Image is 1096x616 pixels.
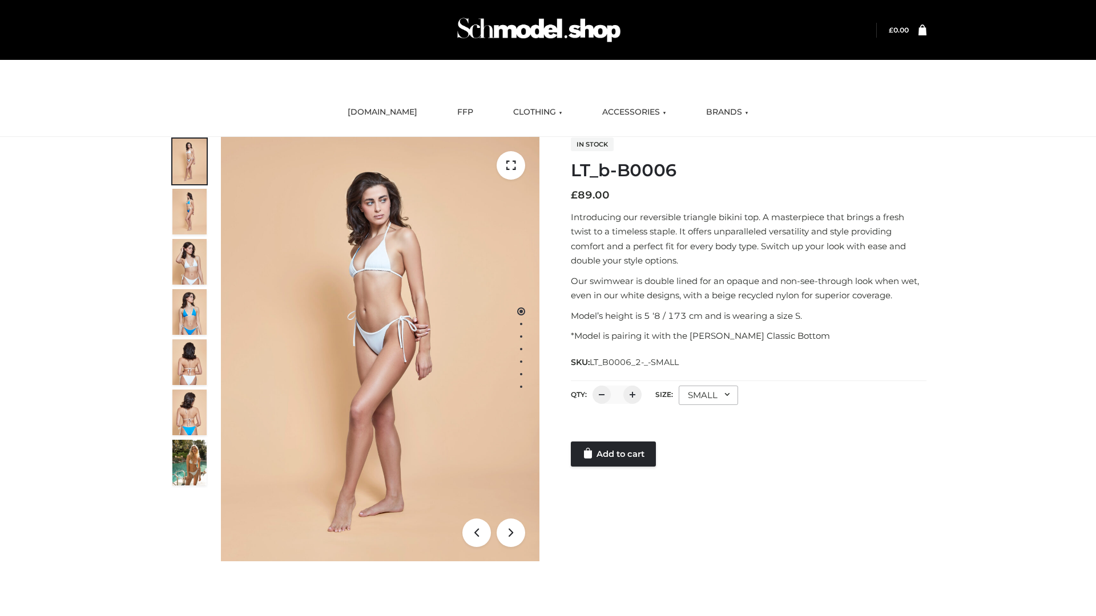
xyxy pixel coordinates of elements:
[571,137,614,151] span: In stock
[571,189,610,201] bdi: 89.00
[172,339,207,385] img: ArielClassicBikiniTop_CloudNine_AzureSky_OW114ECO_7-scaled.jpg
[172,390,207,435] img: ArielClassicBikiniTop_CloudNine_AzureSky_OW114ECO_8-scaled.jpg
[571,329,926,343] p: *Model is pairing it with the [PERSON_NAME] Classic Bottom
[571,441,656,467] a: Add to cart
[505,100,571,125] a: CLOTHING
[571,210,926,268] p: Introducing our reversible triangle bikini top. A masterpiece that brings a fresh twist to a time...
[889,26,909,34] a: £0.00
[889,26,893,34] span: £
[571,189,578,201] span: £
[655,390,673,399] label: Size:
[172,239,207,285] img: ArielClassicBikiniTop_CloudNine_AzureSky_OW114ECO_3-scaled.jpg
[679,386,738,405] div: SMALL
[889,26,909,34] bdi: 0.00
[339,100,426,125] a: [DOMAIN_NAME]
[590,357,679,367] span: LT_B0006_2-_-SMALL
[571,390,587,399] label: QTY:
[571,355,680,369] span: SKU:
[594,100,675,125] a: ACCESSORIES
[453,7,624,52] img: Schmodel Admin 964
[172,139,207,184] img: ArielClassicBikiniTop_CloudNine_AzureSky_OW114ECO_1-scaled.jpg
[698,100,757,125] a: BRANDS
[449,100,482,125] a: FFP
[571,309,926,323] p: Model’s height is 5 ‘8 / 173 cm and is wearing a size S.
[172,189,207,234] img: ArielClassicBikiniTop_CloudNine_AzureSky_OW114ECO_2-scaled.jpg
[172,440,207,485] img: Arieltop_CloudNine_AzureSky2.jpg
[571,274,926,303] p: Our swimwear is double lined for an opaque and non-see-through look when wet, even in our white d...
[221,137,539,561] img: ArielClassicBikiniTop_CloudNine_AzureSky_OW114ECO_1
[172,289,207,335] img: ArielClassicBikiniTop_CloudNine_AzureSky_OW114ECO_4-scaled.jpg
[571,160,926,181] h1: LT_b-B0006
